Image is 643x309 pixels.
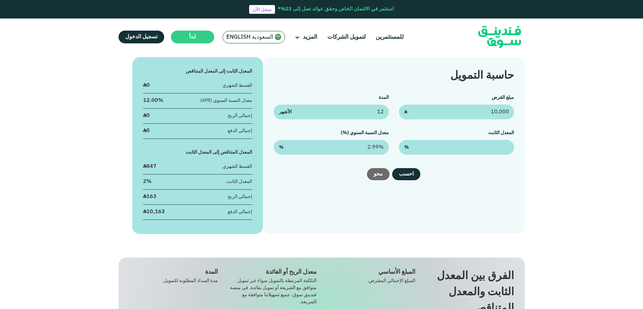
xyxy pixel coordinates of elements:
a: للمستثمرين [374,32,405,43]
label: المدة [379,95,389,100]
div: إجمالي الربح [228,193,252,200]
div: 2% [143,178,151,185]
div: ʢ [143,163,156,170]
div: حاسبة التمويل [274,68,514,84]
div: المدة [129,268,218,276]
img: Logo [467,20,533,54]
a: سجل الآن [249,5,275,14]
div: إجمالي الدفع [228,127,252,134]
div: التكلفة المرتبطة بالتمويل سواء عبر تمويل متوافق مع الشريعة أو تمويل بفائدة. في منصة فندينق سوق، ج... [228,277,317,306]
div: ʢ [143,127,150,134]
div: إجمالي الربح [228,112,252,119]
span: % [404,144,409,151]
span: الأشهر [279,109,292,116]
div: إجمالي الدفع [228,208,252,216]
span: 10,163 [146,209,165,214]
span: 0 [146,113,150,118]
div: 12.00% [143,97,163,104]
div: ʢ [143,193,156,200]
button: احسب [392,168,420,180]
a: لتمويل الشركات [326,32,367,43]
span: 847 [146,164,156,169]
span: المزيد [303,34,317,40]
span: 163 [146,194,156,199]
span: % [279,144,284,151]
div: القسط الشهري [223,82,252,89]
div: المعدل المتناقص إلى المعدل الثابت [143,149,252,156]
div: القسط الشهري [223,163,252,170]
label: المعدل الثابت [488,130,514,135]
img: SA Flag [275,34,281,40]
a: تسجيل الدخول [119,31,164,43]
span: السعودية English [226,33,273,41]
div: استثمر في الائتمان الخاص وحقق عوائد تصل إلى 23%* [278,5,394,13]
span: ابدأ [189,34,196,39]
span: ʢ [404,109,407,116]
div: ʢ [143,112,150,119]
span: 0 [146,128,150,133]
span: 0 [146,83,150,88]
div: المبلغ الإجمالي المقترض. [327,277,415,284]
span: تسجيل الدخول [125,34,157,39]
div: ʢ [143,82,150,89]
div: المبلغ الأساسي [327,268,415,276]
div: معدل الربح أو الفائدة [228,268,317,276]
div: ʢ [143,208,165,216]
div: المعدل الثابت [226,178,252,185]
div: المعدل الثابت إلى المعدل المتناقص [143,68,252,75]
button: محو [367,168,389,180]
div: مدة السداد المطلوبة للتمويل. [129,277,218,284]
label: معدل النسبة السنوي (%) [341,130,389,135]
div: معدل النسبة السنوي (APR) [200,97,252,104]
label: مبلغ القرض [492,95,514,100]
